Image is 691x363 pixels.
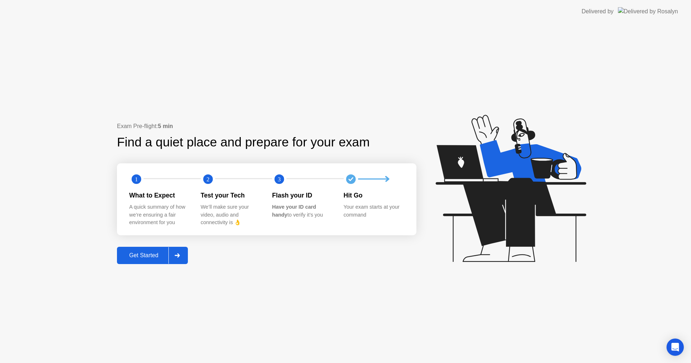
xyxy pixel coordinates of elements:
div: Get Started [119,252,168,259]
div: to verify it’s you [272,203,332,219]
div: A quick summary of how we’re ensuring a fair environment for you [129,203,189,227]
text: 2 [206,176,209,182]
text: 1 [135,176,138,182]
b: Have your ID card handy [272,204,316,218]
div: Delivered by [582,7,614,16]
div: Test your Tech [201,191,261,200]
div: We’ll make sure your video, audio and connectivity is 👌 [201,203,261,227]
text: 3 [278,176,281,182]
div: What to Expect [129,191,189,200]
div: Flash your ID [272,191,332,200]
div: Exam Pre-flight: [117,122,416,131]
div: Your exam starts at your command [344,203,404,219]
button: Get Started [117,247,188,264]
img: Delivered by Rosalyn [618,7,678,15]
div: Hit Go [344,191,404,200]
div: Find a quiet place and prepare for your exam [117,133,371,152]
div: Open Intercom Messenger [667,339,684,356]
b: 5 min [158,123,173,129]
